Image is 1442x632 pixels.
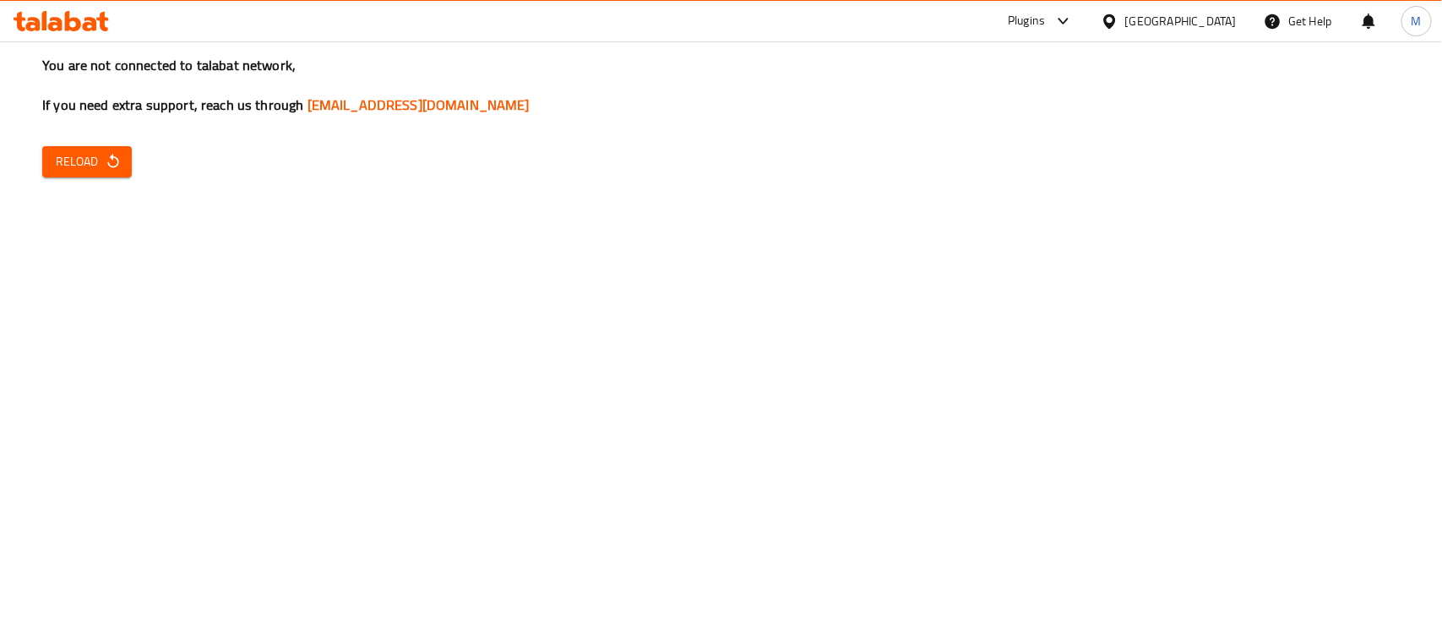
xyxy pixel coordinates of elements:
[42,56,1400,115] h3: You are not connected to talabat network, If you need extra support, reach us through
[42,146,132,177] button: Reload
[1008,11,1045,31] div: Plugins
[1412,12,1422,30] span: M
[1125,12,1237,30] div: [GEOGRAPHIC_DATA]
[307,92,530,117] a: [EMAIL_ADDRESS][DOMAIN_NAME]
[56,151,118,172] span: Reload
